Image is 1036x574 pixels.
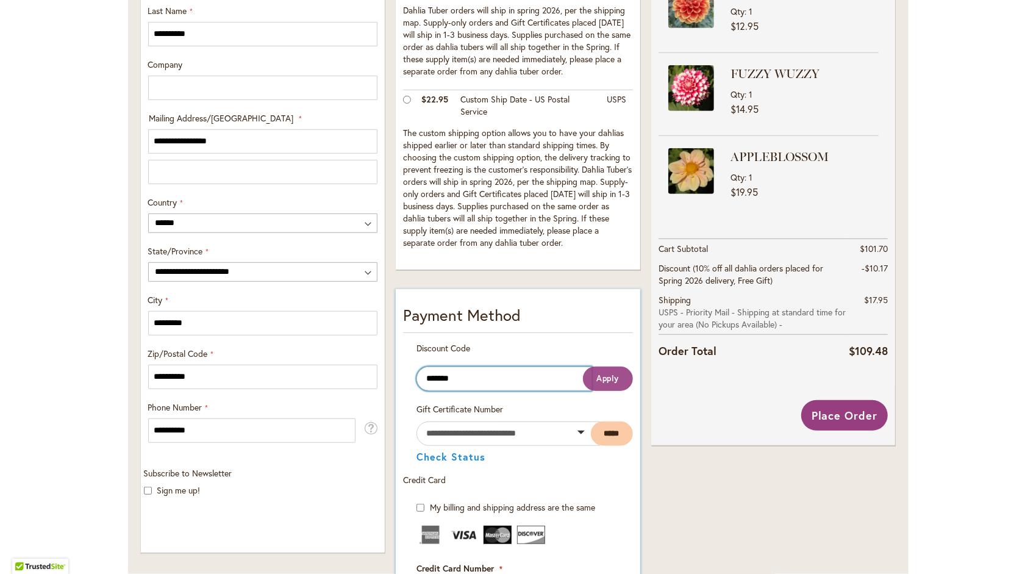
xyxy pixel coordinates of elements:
img: Discover [517,526,545,544]
span: $19.95 [731,185,758,198]
td: USPS [601,90,633,124]
strong: FUZZY WUZZY [731,65,876,82]
td: Custom Ship Date - US Postal Service [454,90,601,124]
span: Last Name [148,5,187,16]
span: Zip/Postal Code [148,348,208,359]
span: Qty [731,171,745,183]
iframe: Launch Accessibility Center [9,531,43,565]
div: Payment Method [403,304,632,333]
span: Subscribe to Newsletter [144,467,232,479]
span: Qty [731,5,745,17]
span: $12.95 [731,20,759,32]
span: State/Province [148,245,203,257]
span: Gift Certificate Number [416,403,503,415]
img: MasterCard [484,526,512,544]
img: Visa [450,526,478,544]
span: -$10.17 [862,262,888,274]
span: Company [148,59,183,70]
span: $14.95 [731,102,759,115]
strong: Order Total [659,342,716,359]
span: My billing and shipping address are the same [430,501,595,513]
img: American Express [416,526,445,544]
span: USPS - Priority Mail - Shipping at standard time for your area (No Pickups Available) - [659,306,849,331]
span: $109.48 [849,343,888,358]
button: Check Status [416,452,485,462]
span: Discount (10% off all dahlia orders placed for Spring 2026 delivery, Free Gift) [659,262,823,286]
span: Discount Code [416,342,470,354]
span: $101.70 [860,243,888,254]
strong: APPLEBLOSSOM [731,148,876,165]
th: Cart Subtotal [659,239,849,259]
span: Apply [596,373,620,384]
span: 1 [749,88,752,100]
img: FUZZY WUZZY [668,65,714,111]
span: Credit Card Number [416,562,494,574]
span: Shipping [659,294,691,306]
td: The custom shipping option allows you to have your dahlias shipped earlier or later than standard... [403,124,632,255]
span: Qty [731,88,745,100]
span: Credit Card [403,474,446,486]
span: Phone Number [148,401,202,413]
img: APPLEBLOSSOM [668,148,714,194]
span: $22.95 [421,93,448,105]
button: Apply [583,367,633,391]
span: Place Order [812,408,878,423]
button: Place Order [801,400,888,431]
span: City [148,294,163,306]
label: Sign me up! [157,484,201,496]
span: Country [148,196,177,208]
span: Mailing Address/[GEOGRAPHIC_DATA] [149,112,294,124]
td: Dahlia Tuber orders will ship in spring 2026, per the shipping map. Supply-only orders and Gift C... [403,1,632,90]
span: 1 [749,5,752,17]
span: 1 [749,171,752,183]
span: $17.95 [864,294,888,306]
